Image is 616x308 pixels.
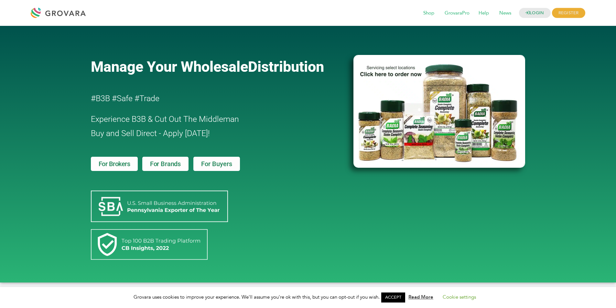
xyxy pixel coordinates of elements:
[419,7,439,19] span: Shop
[440,10,474,17] a: GrovaraPro
[440,7,474,19] span: GrovaraPro
[474,10,493,17] a: Help
[419,10,439,17] a: Shop
[519,8,551,18] a: LOGIN
[91,91,317,106] h2: #B3B #Safe #Trade
[193,157,240,171] a: For Buyers
[99,161,130,167] span: For Brokers
[91,58,248,75] span: Manage Your Wholesale
[552,8,585,18] span: REGISTER
[201,161,232,167] span: For Buyers
[91,58,343,75] a: Manage Your WholesaleDistribution
[150,161,181,167] span: For Brands
[495,7,516,19] span: News
[91,114,239,124] span: Experience B3B & Cut Out The Middleman
[495,10,516,17] a: News
[134,294,482,300] span: Grovara uses cookies to improve your experience. We'll assume you're ok with this, but you can op...
[248,58,324,75] span: Distribution
[91,129,210,138] span: Buy and Sell Direct - Apply [DATE]!
[443,294,476,300] a: Cookie settings
[381,292,405,303] a: ACCEPT
[474,7,493,19] span: Help
[142,157,189,171] a: For Brands
[91,157,138,171] a: For Brokers
[408,294,433,300] a: Read More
